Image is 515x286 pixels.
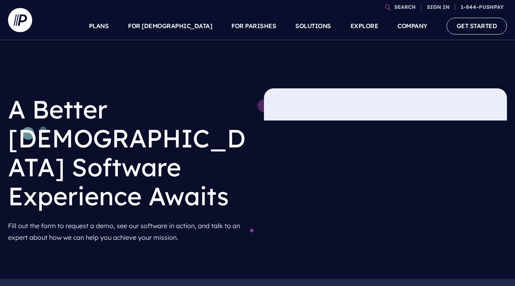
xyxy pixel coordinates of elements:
[128,12,212,40] a: FOR [DEMOGRAPHIC_DATA]
[8,88,251,217] h1: A Better [DEMOGRAPHIC_DATA] Software Experience Awaits
[231,12,276,40] a: FOR PARISHES
[350,12,379,40] a: EXPLORE
[8,217,251,247] p: Fill out the form to request a demo, see our software in action, and talk to an expert about how ...
[447,18,507,34] a: GET STARTED
[89,12,109,40] a: PLANS
[398,12,427,40] a: COMPANY
[295,12,331,40] a: SOLUTIONS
